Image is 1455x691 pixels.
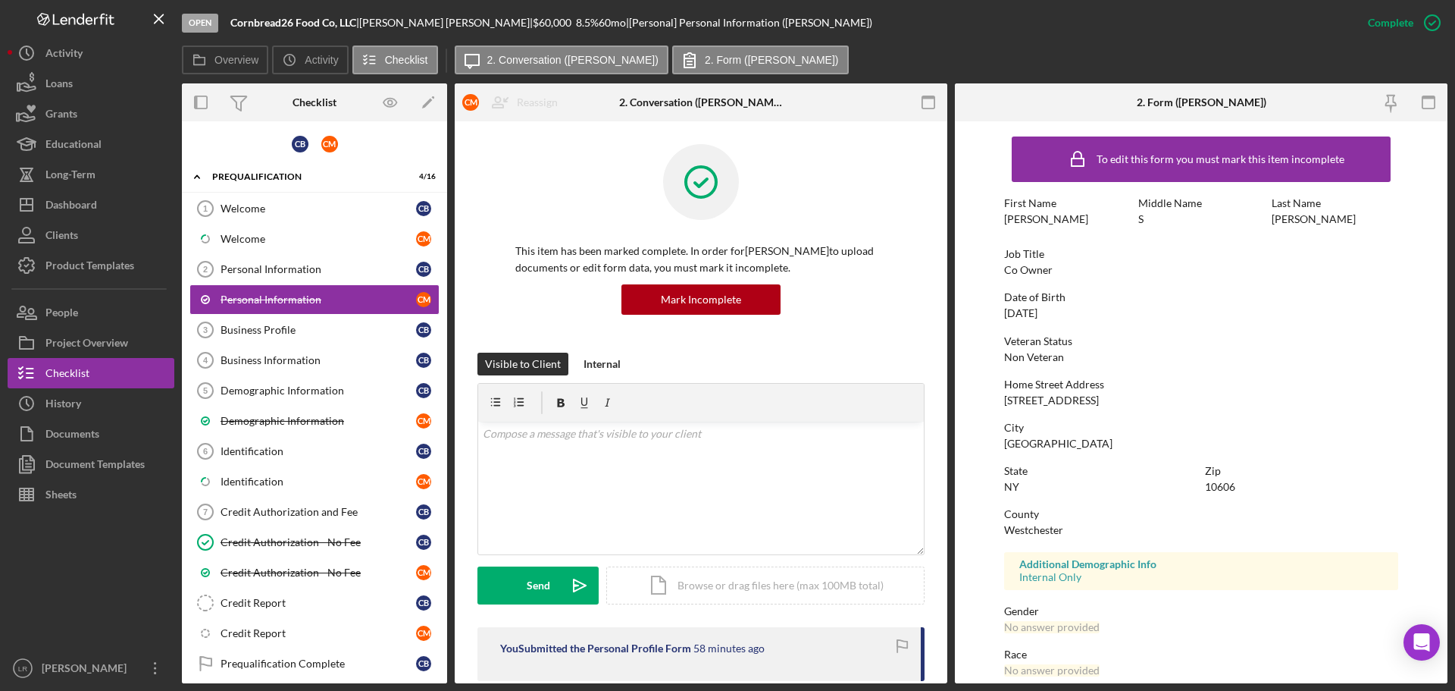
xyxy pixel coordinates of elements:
[487,54,659,66] label: 2. Conversation ([PERSON_NAME])
[626,17,872,29] div: | [Personal] Personal Information ([PERSON_NAME])
[1097,153,1344,165] div: To edit this form you must mark this item incomplete
[38,653,136,687] div: [PERSON_NAME]
[8,220,174,250] button: Clients
[599,17,626,29] div: 60 mo
[45,297,78,331] div: People
[221,627,416,639] div: Credit Report
[1403,624,1440,661] div: Open Intercom Messenger
[416,656,431,671] div: C B
[221,294,416,306] div: Personal Information
[8,190,174,220] button: Dashboard
[189,284,440,315] a: Personal InformationCM
[359,17,533,29] div: [PERSON_NAME] [PERSON_NAME] |
[212,172,398,181] div: Prequalification
[203,204,208,213] tspan: 1
[8,129,174,159] button: Educational
[8,68,174,99] button: Loans
[203,325,208,335] tspan: 3
[477,567,599,605] button: Send
[45,250,134,284] div: Product Templates
[45,358,89,392] div: Checklist
[1004,213,1088,225] div: [PERSON_NAME]
[1004,197,1131,209] div: First Name
[576,17,599,29] div: 8.5 %
[8,479,174,510] button: Sheets
[416,383,431,398] div: C B
[693,642,765,655] time: 2025-09-05 13:15
[221,536,416,548] div: Credit Authorization - No Fee
[1004,351,1064,363] div: Non Veteran
[221,445,416,457] div: Identification
[455,87,573,118] button: CMReassign
[293,96,336,108] div: Checklist
[214,54,258,66] label: Overview
[408,172,436,181] div: 4 / 16
[8,99,174,129] button: Grants
[1004,378,1398,391] div: Home Street Address
[416,413,431,429] div: C M
[182,14,218,33] div: Open
[45,38,83,72] div: Activity
[45,68,73,102] div: Loans
[221,415,416,427] div: Demographic Information
[515,243,887,277] p: This item has been marked complete. In order for [PERSON_NAME] to upload documents or edit form d...
[8,449,174,479] button: Document Templates
[8,328,174,358] button: Project Overview
[8,38,174,68] button: Activity
[1004,508,1398,520] div: County
[45,159,95,193] div: Long-Term
[189,497,440,527] a: 7Credit Authorization and FeeCB
[416,535,431,550] div: C B
[221,324,416,336] div: Business Profile
[1004,335,1398,347] div: Veteran Status
[189,618,440,649] a: Credit ReportCM
[203,356,208,365] tspan: 4
[230,17,359,29] div: |
[305,54,338,66] label: Activity
[1004,649,1398,661] div: Race
[1368,8,1413,38] div: Complete
[45,388,81,422] div: History
[203,386,208,395] tspan: 5
[221,385,416,397] div: Demographic Information
[385,54,428,66] label: Checklist
[45,328,128,362] div: Project Overview
[189,588,440,618] a: Credit ReportCB
[1004,248,1398,260] div: Job Title
[189,558,440,588] a: Credit Authorization - No FeeCM
[485,353,561,375] div: Visible to Client
[621,284,781,315] button: Mark Incomplete
[477,353,568,375] button: Visible to Client
[221,476,416,488] div: Identification
[576,353,628,375] button: Internal
[230,16,356,29] b: Cornbread26 Food Co, LLC
[189,254,440,284] a: 2Personal InformationCB
[1138,197,1265,209] div: Middle Name
[1272,197,1398,209] div: Last Name
[1004,621,1100,633] div: No answer provided
[619,96,784,108] div: 2. Conversation ([PERSON_NAME])
[8,159,174,190] button: Long-Term
[189,375,440,406] a: 5Demographic InformationCB
[455,46,668,74] button: 2. Conversation ([PERSON_NAME])
[189,649,440,679] a: Prequalification CompleteCB
[672,46,849,74] button: 2. Form ([PERSON_NAME])
[8,250,174,281] a: Product Templates
[221,203,416,215] div: Welcome
[45,129,102,163] div: Educational
[1004,422,1398,434] div: City
[189,224,440,254] a: WelcomeCM
[416,504,431,520] div: C B
[416,626,431,641] div: C M
[189,436,440,466] a: 6IdentificationCB
[8,297,174,328] button: People
[221,263,416,275] div: Personal Information
[1205,481,1235,493] div: 10606
[45,449,145,483] div: Document Templates
[189,406,440,436] a: Demographic InformationCM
